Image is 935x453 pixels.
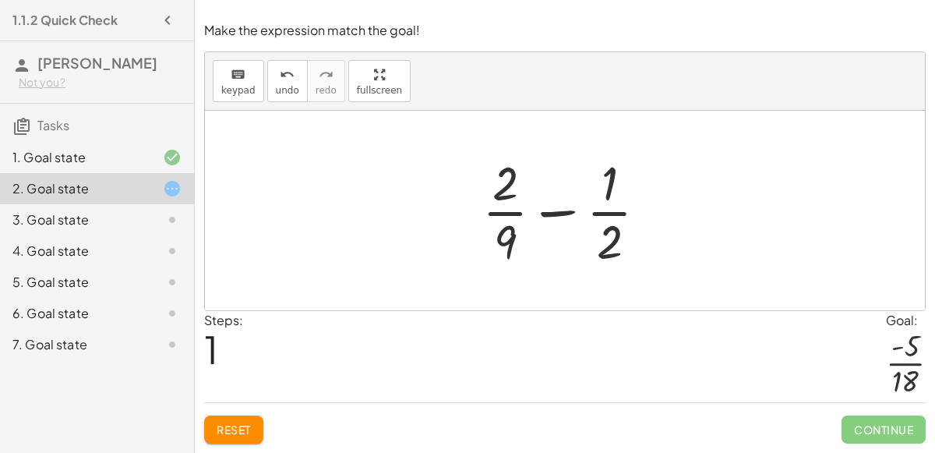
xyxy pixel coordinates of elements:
span: redo [316,85,337,96]
div: 5. Goal state [12,273,138,292]
div: Goal: [886,311,926,330]
i: Task not started. [163,335,182,354]
i: Task started. [163,179,182,198]
span: Reset [217,423,251,437]
label: Steps: [204,312,243,328]
div: Not you? [19,75,182,90]
div: 6. Goal state [12,304,138,323]
span: [PERSON_NAME] [37,54,157,72]
i: keyboard [231,65,245,84]
i: Task finished and correct. [163,148,182,167]
button: redoredo [307,60,345,102]
button: Reset [204,416,263,444]
span: Tasks [37,117,69,133]
i: Task not started. [163,304,182,323]
i: undo [280,65,295,84]
div: 1. Goal state [12,148,138,167]
div: 4. Goal state [12,242,138,260]
span: 1 [204,325,218,373]
button: undoundo [267,60,308,102]
i: Task not started. [163,242,182,260]
span: undo [276,85,299,96]
i: redo [319,65,333,84]
i: Task not started. [163,211,182,229]
span: keypad [221,85,256,96]
h4: 1.1.2 Quick Check [12,11,118,30]
div: 3. Goal state [12,211,138,229]
p: Make the expression match the goal! [204,22,926,40]
div: 2. Goal state [12,179,138,198]
div: 7. Goal state [12,335,138,354]
span: fullscreen [357,85,402,96]
i: Task not started. [163,273,182,292]
button: fullscreen [348,60,411,102]
button: keyboardkeypad [213,60,264,102]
